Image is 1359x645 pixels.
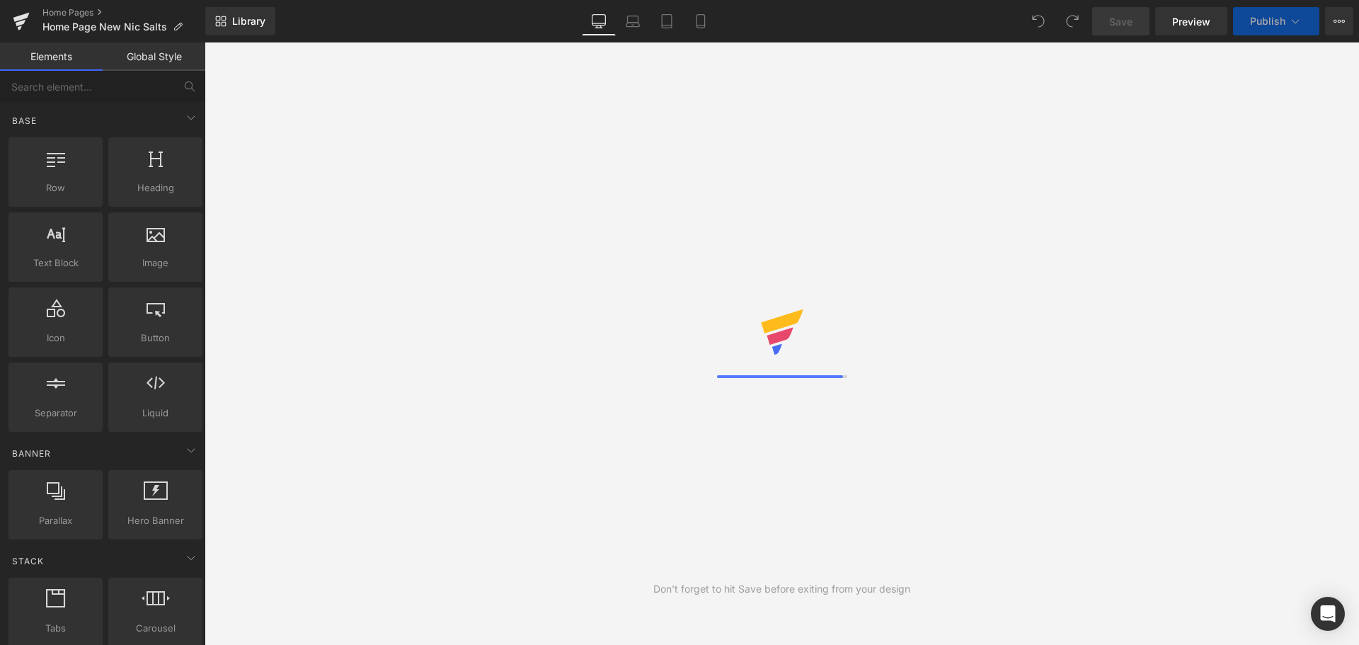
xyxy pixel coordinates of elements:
span: Tabs [13,621,98,636]
button: Redo [1058,7,1086,35]
button: Publish [1233,7,1319,35]
div: Open Intercom Messenger [1311,597,1345,631]
span: Separator [13,406,98,421]
span: Parallax [13,513,98,528]
span: Carousel [113,621,198,636]
a: New Library [205,7,275,35]
span: Image [113,256,198,270]
span: Banner [11,447,52,460]
span: Text Block [13,256,98,270]
span: Base [11,114,38,127]
a: Tablet [650,7,684,35]
button: Undo [1024,7,1053,35]
span: Preview [1172,14,1210,29]
a: Laptop [616,7,650,35]
span: Button [113,331,198,346]
a: Preview [1155,7,1227,35]
span: Hero Banner [113,513,198,528]
a: Home Pages [42,7,205,18]
span: Icon [13,331,98,346]
a: Desktop [582,7,616,35]
span: Stack [11,554,45,568]
span: Heading [113,181,198,195]
span: Home Page New Nic Salts [42,21,167,33]
a: Global Style [103,42,205,71]
span: Save [1109,14,1132,29]
span: Liquid [113,406,198,421]
span: Publish [1250,16,1285,27]
button: More [1325,7,1353,35]
span: Library [232,15,265,28]
a: Mobile [684,7,718,35]
div: Don't forget to hit Save before exiting from your design [653,581,910,597]
span: Row [13,181,98,195]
